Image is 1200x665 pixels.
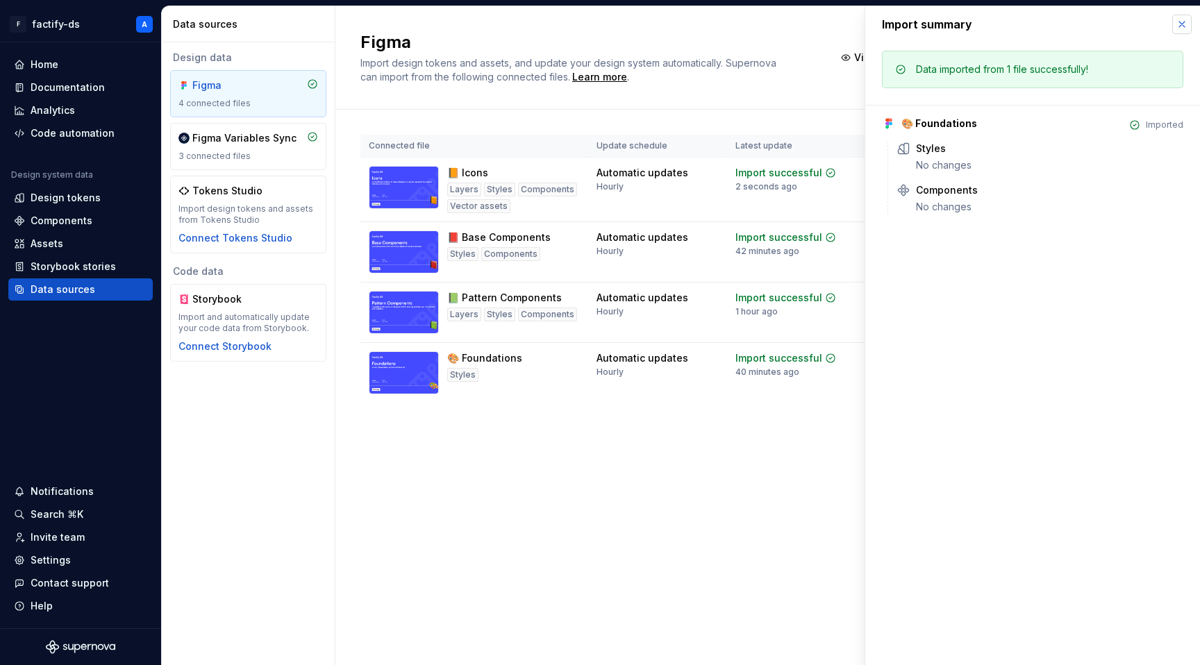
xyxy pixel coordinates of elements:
[597,246,624,257] div: Hourly
[170,70,326,117] a: Figma4 connected files
[735,306,778,317] div: 1 hour ago
[360,31,817,53] h2: Figma
[178,151,318,162] div: 3 connected files
[518,183,577,196] div: Components
[597,367,624,378] div: Hourly
[31,507,83,521] div: Search ⌘K
[8,99,153,121] a: Analytics
[31,553,71,567] div: Settings
[31,530,85,544] div: Invite team
[8,278,153,301] a: Data sources
[142,19,147,30] div: A
[8,53,153,76] a: Home
[170,51,326,65] div: Design data
[31,237,63,251] div: Assets
[1146,119,1183,131] div: Imported
[31,191,101,205] div: Design tokens
[901,117,977,131] div: 🎨 Foundations
[8,122,153,144] a: Code automation
[916,62,1088,76] div: Data imported from 1 file successfully!
[192,131,297,145] div: Figma Variables Sync
[46,640,115,654] svg: Supernova Logo
[518,308,577,321] div: Components
[170,284,326,362] a: StorybookImport and automatically update your code data from Storybook.Connect Storybook
[8,503,153,525] button: Search ⌘K
[735,166,822,180] div: Import successful
[854,51,925,65] span: View summary
[31,58,58,71] div: Home
[8,526,153,548] a: Invite team
[170,264,326,278] div: Code data
[916,158,1183,172] div: No changes
[31,214,92,228] div: Components
[447,166,488,180] div: 📙 Icons
[192,184,262,198] div: Tokens Studio
[11,169,93,180] div: Design system data
[570,72,629,83] span: .
[178,231,292,245] button: Connect Tokens Studio
[31,260,116,273] div: Storybook stories
[8,572,153,594] button: Contact support
[8,210,153,232] a: Components
[10,16,26,33] div: F
[8,480,153,503] button: Notifications
[178,312,318,334] div: Import and automatically update your code data from Storybook.
[31,126,115,140] div: Code automation
[31,81,105,94] div: Documentation
[447,291,562,305] div: 📗 Pattern Components
[916,142,946,155] div: Styles
[447,230,551,244] div: 📕 Base Components
[31,103,75,117] div: Analytics
[31,485,94,498] div: Notifications
[31,576,109,590] div: Contact support
[597,181,624,192] div: Hourly
[727,135,872,158] th: Latest update
[178,203,318,226] div: Import design tokens and assets from Tokens Studio
[3,9,158,39] button: Ffactify-dsA
[170,176,326,253] a: Tokens StudioImport design tokens and assets from Tokens StudioConnect Tokens Studio
[735,291,822,305] div: Import successful
[447,247,478,261] div: Styles
[447,308,481,321] div: Layers
[447,183,481,196] div: Layers
[882,16,972,33] div: Import summary
[735,351,822,365] div: Import successful
[597,351,688,365] div: Automatic updates
[8,595,153,617] button: Help
[170,123,326,170] a: Figma Variables Sync3 connected files
[572,70,627,84] a: Learn more
[597,291,688,305] div: Automatic updates
[484,308,515,321] div: Styles
[8,76,153,99] a: Documentation
[31,599,53,613] div: Help
[916,183,978,197] div: Components
[31,283,95,296] div: Data sources
[447,351,522,365] div: 🎨 Foundations
[588,135,727,158] th: Update schedule
[8,187,153,209] a: Design tokens
[360,57,779,83] span: Import design tokens and assets, and update your design system automatically. Supernova can impor...
[173,17,329,31] div: Data sources
[360,135,588,158] th: Connected file
[735,367,799,378] div: 40 minutes ago
[735,181,797,192] div: 2 seconds ago
[32,17,80,31] div: factify-ds
[597,166,688,180] div: Automatic updates
[178,339,272,353] button: Connect Storybook
[192,78,259,92] div: Figma
[597,306,624,317] div: Hourly
[484,183,515,196] div: Styles
[447,199,510,213] div: Vector assets
[834,45,934,70] button: View summary
[735,246,799,257] div: 42 minutes ago
[8,233,153,255] a: Assets
[8,255,153,278] a: Storybook stories
[735,230,822,244] div: Import successful
[597,230,688,244] div: Automatic updates
[447,368,478,382] div: Styles
[481,247,540,261] div: Components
